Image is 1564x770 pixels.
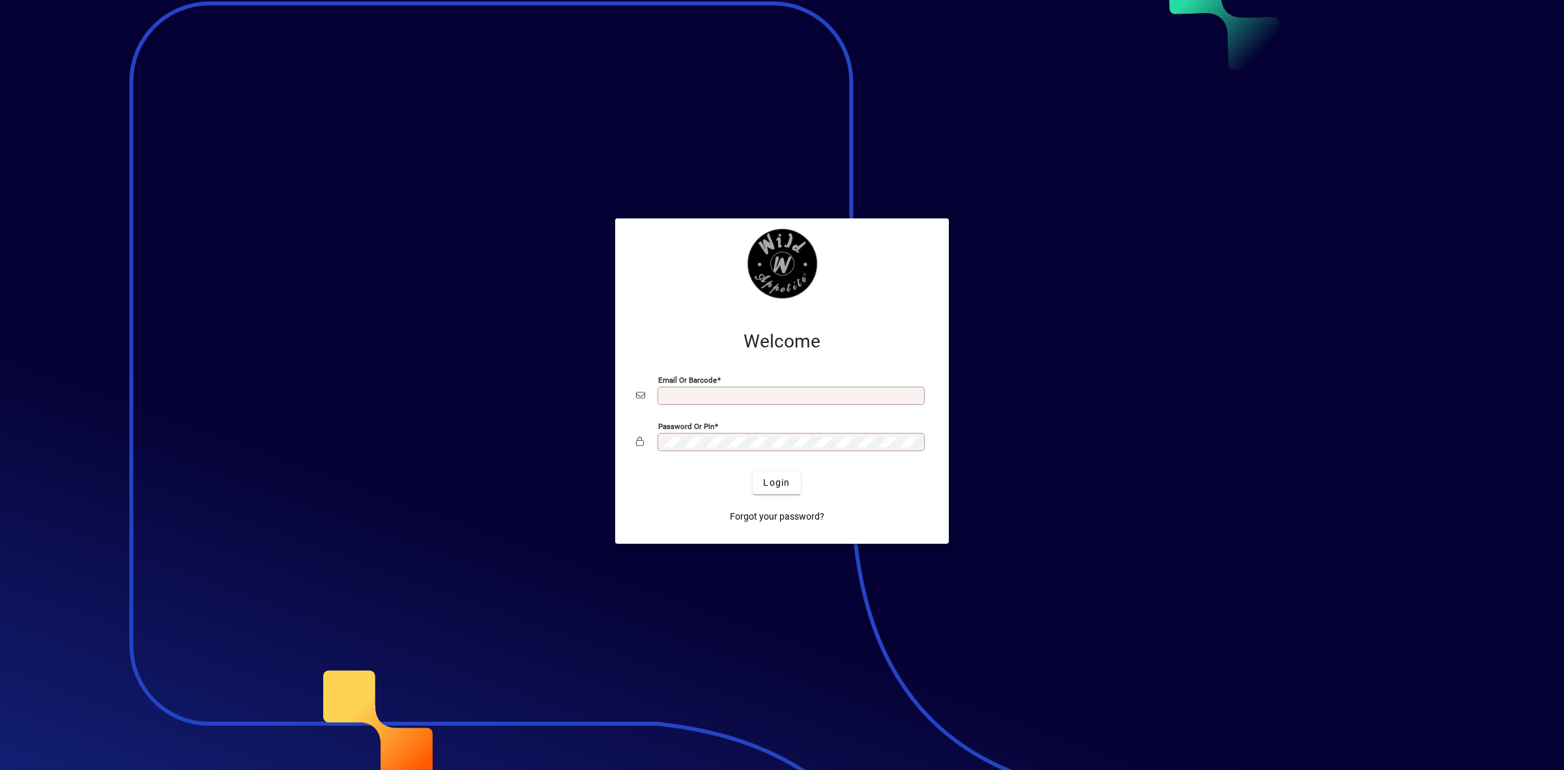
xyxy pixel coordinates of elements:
[763,476,790,490] span: Login
[658,422,714,431] mat-label: Password or Pin
[725,505,830,528] a: Forgot your password?
[658,376,717,385] mat-label: Email or Barcode
[753,471,800,494] button: Login
[730,510,824,524] span: Forgot your password?
[636,331,928,353] h2: Welcome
